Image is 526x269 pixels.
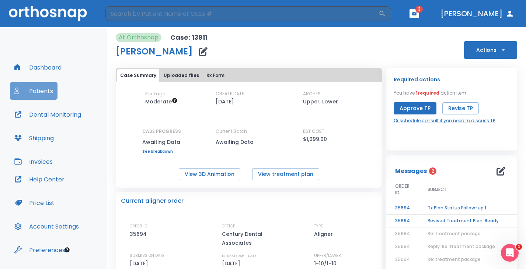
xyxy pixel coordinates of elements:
[415,6,423,13] span: 3
[10,106,86,123] button: Dental Monitoring
[222,223,235,230] p: OFFICE
[105,6,379,21] input: Search by Patient Name or Case #
[142,149,181,154] a: See breakdown
[10,170,69,188] button: Help Center
[386,215,419,227] td: 35694
[179,168,240,180] button: View 3D Animation
[395,230,410,237] span: 35694
[222,230,285,247] p: Century Dental Associates
[130,223,147,230] p: ORDER ID
[501,244,519,262] iframe: Intercom live chat
[442,102,479,114] button: Revise TP
[117,69,380,82] div: tabs
[419,202,511,215] td: Tx Plan Status Follow-up 1
[216,97,234,106] p: [DATE]
[314,223,323,230] p: TYPE
[10,194,59,212] button: Price List
[216,128,282,135] p: Current Batch
[203,69,227,82] button: Rx Form
[428,186,447,193] span: SUBJECT
[395,256,410,262] span: 35694
[10,217,83,235] button: Account Settings
[303,91,321,97] p: ARCHES
[216,138,282,146] p: Awaiting Data
[428,243,495,249] span: Reply: Re: treatment package
[130,259,151,268] p: [DATE]
[314,230,335,238] p: Aligner
[394,117,495,124] a: Or schedule consult if you need to discuss TP
[394,90,466,96] p: You have action item
[222,259,243,268] p: [DATE]
[64,247,70,253] div: Tooltip anchor
[10,129,58,147] button: Shipping
[516,244,522,250] span: 1
[419,215,511,227] td: Revised Treatment Plan: Ready for Approval
[121,197,184,205] p: Current aligner order
[145,91,165,97] p: Package
[394,102,436,114] button: Approve TP
[428,256,481,262] span: Re: treatment package
[142,138,181,146] p: Awaiting Data
[303,128,324,135] p: EST COST
[145,98,178,105] span: Up to 20 Steps (40 aligners)
[117,69,159,82] button: Case Summary
[303,97,338,106] p: Upper, Lower
[9,6,87,21] img: Orthosnap
[216,91,244,97] p: CREATE DATE
[222,252,256,259] p: ESTIMATED SHIP DATE
[10,59,66,76] button: Dashboard
[10,153,57,170] button: Invoices
[438,7,517,20] button: [PERSON_NAME]
[395,167,427,176] p: Messages
[395,243,410,249] span: 35694
[314,252,341,259] p: UPPER/LOWER
[130,252,164,259] p: SUBMISSION DATE
[130,230,149,238] p: 35694
[395,183,410,196] span: ORDER ID
[428,230,481,237] span: Re: treatment package
[10,241,70,259] button: Preferences
[464,41,517,59] button: Actions
[386,202,419,215] td: 35694
[429,167,436,175] span: 2
[116,47,193,56] h1: [PERSON_NAME]
[170,33,208,42] p: Case: 13911
[10,82,58,100] button: Patients
[119,33,159,42] p: At Orthosnap
[416,90,439,96] span: 1 required
[252,168,319,180] button: View treatment plan
[314,259,339,268] p: 1-10/1-10
[303,135,327,144] p: $1,099.00
[161,69,202,82] button: Uploaded files
[142,128,181,135] p: CASE PROGRESS
[394,75,440,84] p: Required actions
